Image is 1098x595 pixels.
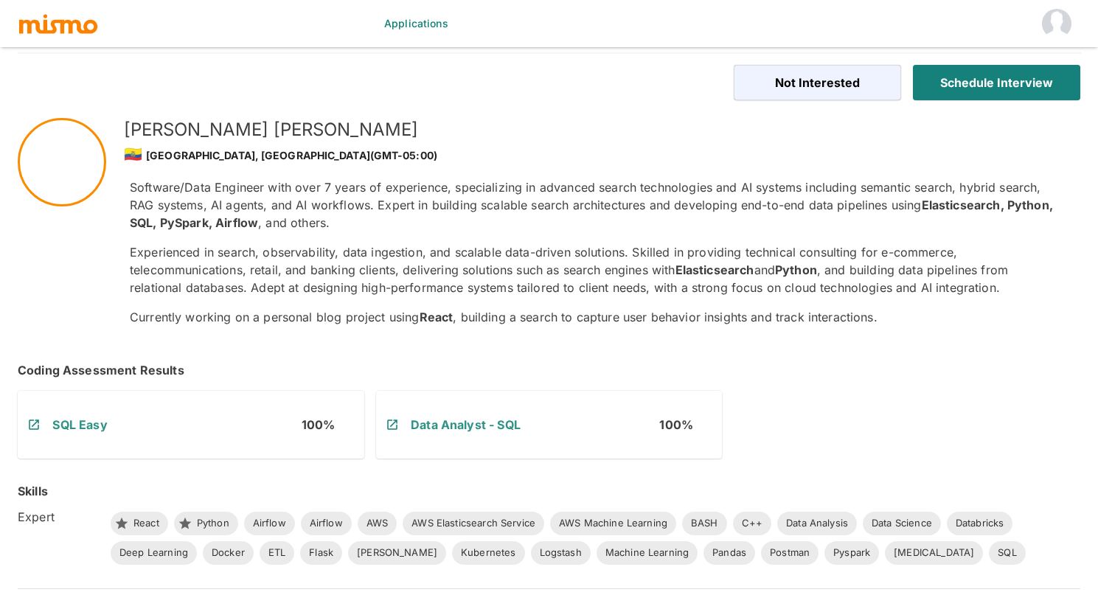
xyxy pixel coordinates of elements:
h6: 100 % [302,416,357,434]
span: Data Analysis [777,516,857,531]
img: logo [18,13,99,35]
img: Jinal Jhaveri [1042,9,1071,38]
h6: Coding Assessment Results [18,361,1080,379]
span: Python [188,516,238,531]
span: AWS [358,516,397,531]
button: Schedule Interview [913,65,1080,100]
span: React [125,516,168,531]
span: Kubernetes [452,546,525,560]
span: ETL [260,546,294,560]
span: C++ [733,516,771,531]
button: Not Interested [734,65,901,100]
span: AWS Machine Learning [550,516,676,531]
strong: Elasticsearch [675,262,754,277]
span: 🇪🇨 [124,145,142,163]
span: Airflow [301,516,352,531]
span: [PERSON_NAME] [348,546,446,560]
span: BASH [682,516,727,531]
a: Data Analyst - SQL [411,417,521,432]
span: Postman [761,546,819,560]
p: Experienced in search, observability, data ingestion, and scalable data-driven solutions. Skilled... [130,243,1057,296]
span: Deep Learning [111,546,197,560]
a: SQL Easy [52,417,107,432]
h6: Expert [18,508,99,526]
span: Databricks [947,516,1013,531]
span: Data Science [863,516,941,531]
span: Flask [300,546,342,560]
span: SQL [989,546,1025,560]
h5: [PERSON_NAME] [PERSON_NAME] [124,118,1057,142]
h6: 100 % [659,416,715,434]
p: Currently working on a personal blog project using , building a search to capture user behavior i... [130,308,1057,326]
p: Software/Data Engineer with over 7 years of experience, specializing in advanced search technolog... [130,178,1057,232]
strong: Python [775,262,817,277]
span: Machine Learning [597,546,698,560]
span: AWS Elasticsearch Service [403,516,544,531]
strong: React [420,310,454,324]
span: Logstash [531,546,591,560]
h6: Skills [18,482,48,500]
span: Pyspark [824,546,879,560]
div: [GEOGRAPHIC_DATA], [GEOGRAPHIC_DATA] (GMT-05:00) [124,142,1057,167]
span: Airflow [244,516,295,531]
span: Pandas [703,546,755,560]
span: [MEDICAL_DATA] [885,546,983,560]
span: Docker [203,546,254,560]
